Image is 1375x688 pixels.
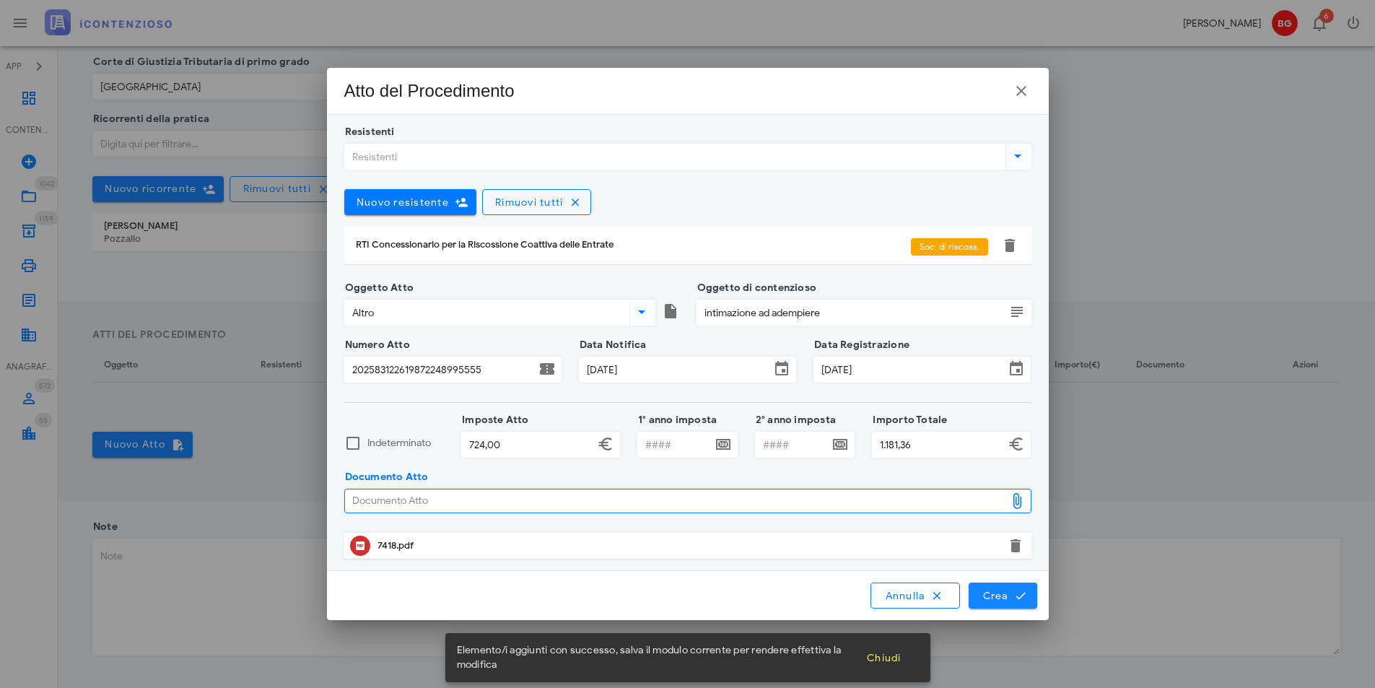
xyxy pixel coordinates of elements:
label: Indeterminato [367,436,445,450]
div: Documento Atto [345,489,1005,513]
span: Soc. di riscoss. [920,238,979,256]
div: Clicca per aprire un'anteprima del file o scaricarlo [377,534,998,557]
input: Importo Totale [873,432,1005,457]
label: Data Registrazione [810,338,909,352]
label: Data Notifica [575,338,647,352]
input: Oggetto di contenzioso [697,300,1005,325]
div: RTI Concessionario per la Riscossione Coattiva delle Entrate [356,239,911,251]
button: Elimina [1007,537,1024,554]
label: 1° anno imposta [634,413,717,427]
button: Crea [969,583,1036,609]
label: Importo Totale [868,413,947,427]
label: Numero Atto [341,338,410,352]
label: Documento Atto [341,470,429,484]
span: Rimuovi tutti [494,196,564,209]
button: Elimina [1001,237,1018,254]
label: Imposte Atto [458,413,529,427]
label: Resistenti [341,125,395,139]
div: 7418.pdf [377,540,998,552]
label: Oggetto Atto [341,281,414,295]
input: #### [638,432,712,457]
input: Resistenti [345,144,1003,169]
label: Oggetto di contenzioso [693,281,817,295]
span: Nuovo resistente [356,196,449,209]
button: Clicca per aprire un'anteprima del file o scaricarlo [350,536,370,556]
span: Crea [982,589,1023,602]
button: Rimuovi tutti [482,189,592,215]
input: #### [756,432,829,457]
span: Annulla [884,589,946,602]
input: Numero Atto [345,357,536,382]
button: Annulla [870,583,960,609]
input: Imposte Atto [462,432,594,457]
label: 2° anno imposta [751,413,836,427]
div: Atto del Procedimento [344,79,515,103]
input: Oggetto Atto [345,300,627,325]
button: Nuovo resistente [344,189,476,215]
